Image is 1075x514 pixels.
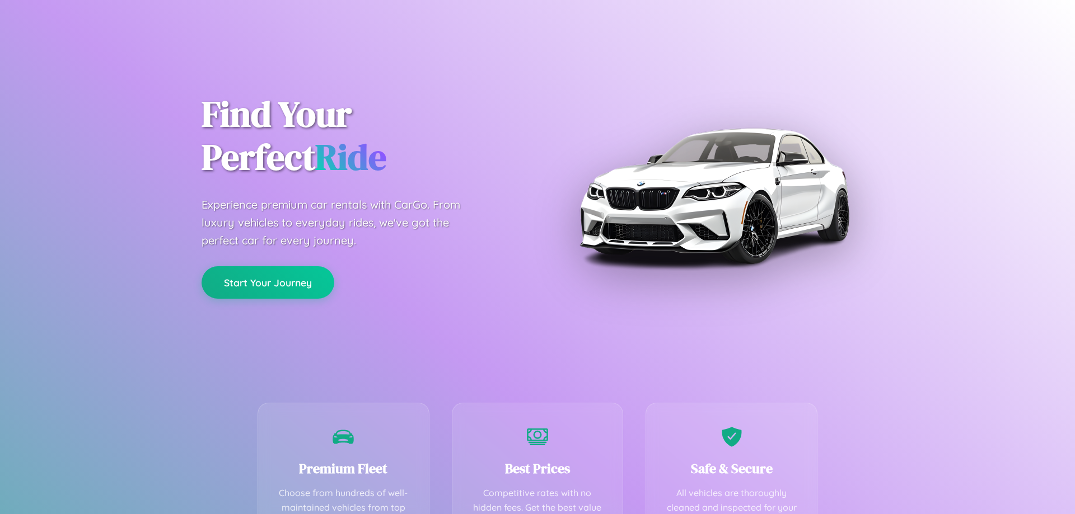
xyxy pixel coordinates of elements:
[663,459,800,478] h3: Safe & Secure
[275,459,412,478] h3: Premium Fleet
[202,196,482,249] p: Experience premium car rentals with CarGo. From luxury vehicles to everyday rides, we've got the ...
[574,56,854,336] img: Premium BMW car rental vehicle
[202,93,521,179] h1: Find Your Perfect
[469,459,606,478] h3: Best Prices
[315,133,386,181] span: Ride
[202,266,334,299] button: Start Your Journey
